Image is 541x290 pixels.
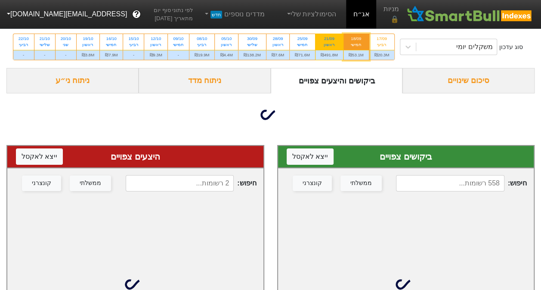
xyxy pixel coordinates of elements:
[350,179,372,188] div: ממשלתי
[80,179,101,188] div: ממשלתי
[6,68,139,93] div: ניתוח ני״ע
[149,36,162,42] div: 12/10
[210,11,222,19] span: חדש
[40,36,50,42] div: 21/10
[374,36,390,42] div: 17/09
[456,42,492,52] div: משקלים יומי
[128,42,139,48] div: רביעי
[105,36,117,42] div: 16/10
[293,176,332,191] button: קונצרני
[77,50,99,60] div: ₪3.8M
[295,36,310,42] div: 25/09
[126,175,234,191] input: 2 רשומות...
[244,36,261,42] div: 30/09
[315,50,343,60] div: ₪491.8M
[126,175,257,191] span: חיפוש :
[349,36,364,42] div: 18/09
[343,50,369,60] div: ₪53.1M
[56,50,76,60] div: -
[290,50,315,60] div: ₪71.6M
[303,179,322,188] div: קונצרני
[195,36,210,42] div: 08/10
[321,36,338,42] div: 21/09
[123,50,144,60] div: -
[173,36,184,42] div: 09/10
[61,36,71,42] div: 20/10
[369,50,395,60] div: ₪20.3M
[260,105,281,125] img: loading...
[128,36,139,42] div: 15/10
[195,42,210,48] div: רביעי
[266,50,289,60] div: ₪7.6M
[19,36,29,42] div: 22/10
[220,36,232,42] div: 05/10
[200,6,268,23] a: מדדים נוספיםחדש
[13,50,34,60] div: -
[16,150,255,163] div: היצעים צפויים
[349,42,364,48] div: חמישי
[396,175,504,191] input: 558 רשומות...
[32,179,51,188] div: קונצרני
[173,42,184,48] div: חמישי
[105,42,117,48] div: חמישי
[40,42,50,48] div: שלישי
[220,42,232,48] div: ראשון
[189,50,215,60] div: ₪19.9M
[244,42,261,48] div: שלישי
[34,50,55,60] div: -
[70,176,111,191] button: ממשלתי
[374,42,390,48] div: רביעי
[144,50,167,60] div: ₪9.3M
[282,6,340,23] a: הסימולציות שלי
[321,42,338,48] div: ראשון
[215,50,238,60] div: ₪4.4M
[134,9,139,20] span: ?
[272,42,284,48] div: ראשון
[396,175,527,191] span: חיפוש :
[19,42,29,48] div: רביעי
[340,176,382,191] button: ממשלתי
[61,42,71,48] div: שני
[149,42,162,48] div: ראשון
[82,42,94,48] div: ראשון
[287,148,334,165] button: ייצא לאקסל
[405,6,534,23] img: SmartBull
[82,36,94,42] div: 19/10
[499,43,522,52] div: סוג עדכון
[271,68,403,93] div: ביקושים והיצעים צפויים
[238,50,266,60] div: ₪138.2M
[295,42,310,48] div: חמישי
[100,50,123,60] div: ₪7.9M
[22,176,61,191] button: קונצרני
[272,36,284,42] div: 28/09
[402,68,535,93] div: סיכום שינויים
[168,50,189,60] div: -
[139,68,271,93] div: ניתוח מדד
[16,148,63,165] button: ייצא לאקסל
[287,150,526,163] div: ביקושים צפויים
[146,6,193,23] span: לפי נתוני סוף יום מתאריך [DATE]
